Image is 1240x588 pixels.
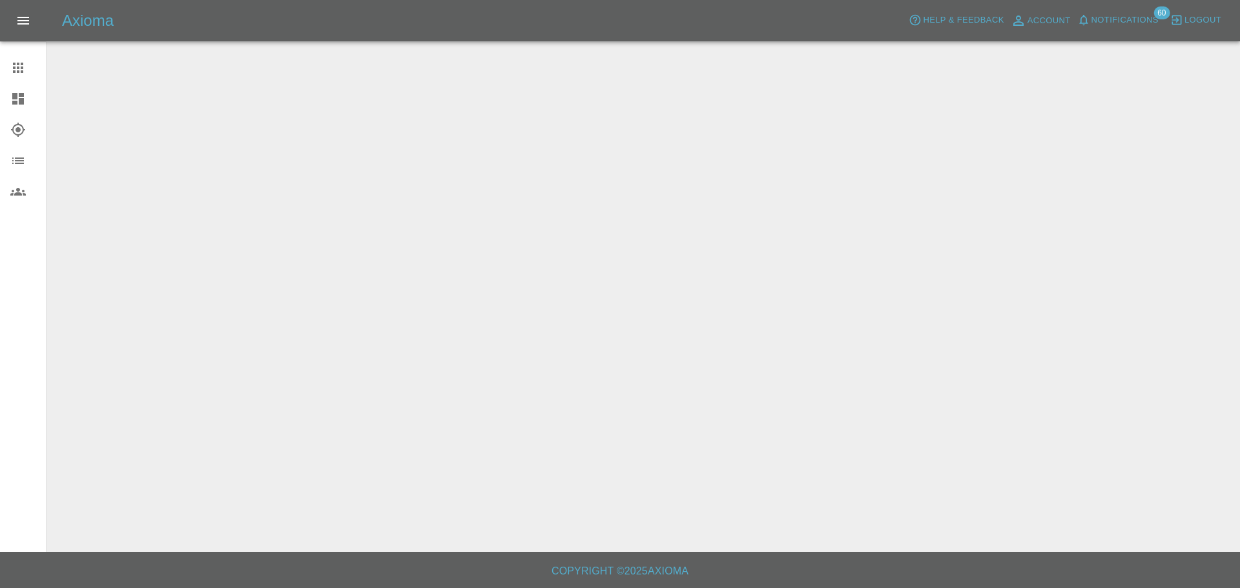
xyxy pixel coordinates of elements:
[1074,10,1162,30] button: Notifications
[905,10,1007,30] button: Help & Feedback
[10,562,1230,580] h6: Copyright © 2025 Axioma
[1008,10,1074,31] a: Account
[1091,13,1159,28] span: Notifications
[1028,14,1071,28] span: Account
[62,10,114,31] h5: Axioma
[1167,10,1224,30] button: Logout
[1153,6,1170,19] span: 60
[1184,13,1221,28] span: Logout
[8,5,39,36] button: Open drawer
[923,13,1004,28] span: Help & Feedback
